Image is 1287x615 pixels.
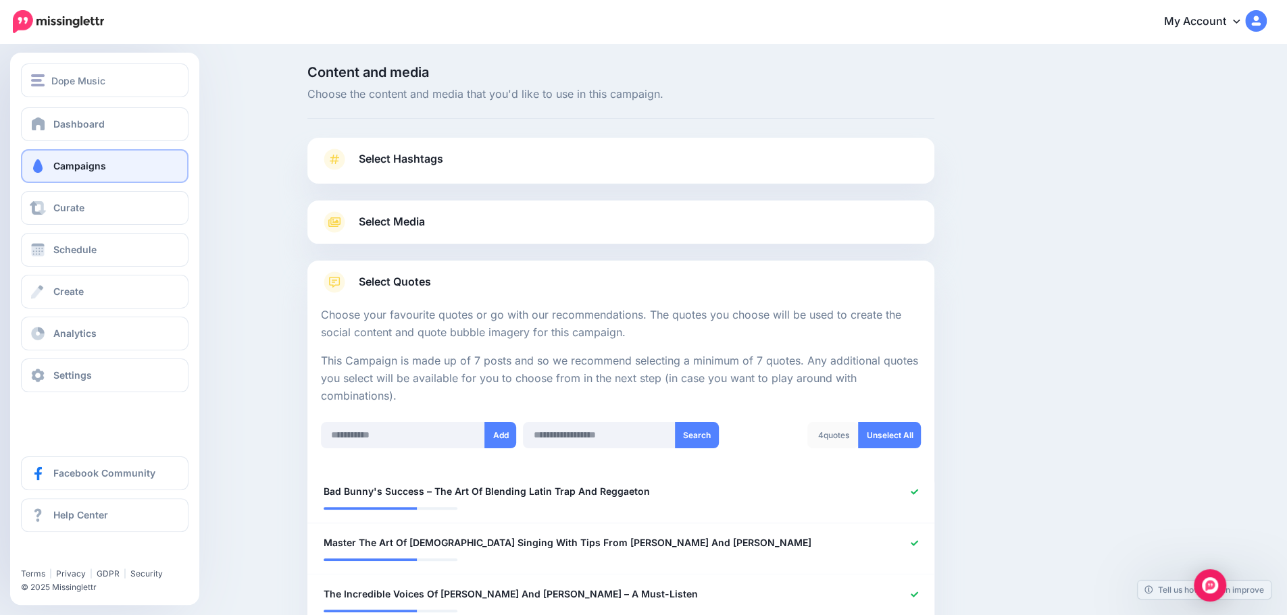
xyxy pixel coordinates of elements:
li: © 2025 Missinglettr [21,581,197,594]
button: Dope Music [21,63,188,97]
a: Dashboard [21,107,188,141]
span: Settings [53,369,92,381]
a: My Account [1151,5,1267,38]
a: Select Hashtags [321,149,921,184]
span: Select Hashtags [359,150,443,168]
span: Dope Music [51,73,105,88]
button: Search [675,422,719,448]
a: Create [21,275,188,309]
a: Campaigns [21,149,188,183]
img: Missinglettr [13,10,104,33]
p: This Campaign is made up of 7 posts and so we recommend selecting a minimum of 7 quotes. Any addi... [321,352,921,405]
button: Add [484,422,516,448]
div: quotes [807,422,859,448]
a: Tell us how we can improve [1138,581,1271,599]
span: Dashboard [53,118,105,130]
div: Open Intercom Messenger [1194,569,1226,601]
span: Master The Art Of [DEMOGRAPHIC_DATA] Singing With Tips From [PERSON_NAME] And [PERSON_NAME] [324,535,811,551]
span: Facebook Community [53,467,155,479]
a: Unselect All [858,422,921,448]
a: Schedule [21,233,188,267]
img: menu.png [31,74,45,86]
span: | [124,568,126,579]
a: Terms [21,568,45,579]
span: Analytics [53,327,97,339]
a: GDPR [97,568,120,579]
span: The Incredible Voices Of [PERSON_NAME] And [PERSON_NAME] – A Must-Listen [324,586,698,602]
a: Facebook Community [21,456,188,490]
a: Select Media [321,211,921,233]
span: Choose the content and media that you'd like to use in this campaign. [307,86,934,103]
span: Content and media [307,65,934,79]
span: Create [53,286,84,297]
p: Choose your favourite quotes or go with our recommendations. The quotes you choose will be used t... [321,306,921,342]
a: Privacy [56,568,86,579]
a: Help Center [21,498,188,532]
a: Analytics [21,317,188,350]
span: | [90,568,93,579]
a: Curate [21,191,188,225]
a: Security [130,568,163,579]
a: Settings [21,358,188,392]
span: Curate [53,202,84,213]
span: 4 [817,430,823,440]
span: Schedule [53,244,97,255]
span: Campaigns [53,160,106,171]
span: Help Center [53,509,108,520]
span: Select Media [359,213,425,231]
span: | [49,568,52,579]
span: Bad Bunny's Success – The Art Of Blending Latin Trap And Reggaeton [324,483,650,500]
iframe: Twitter Follow Button [21,549,124,562]
a: Select Quotes [321,271,921,306]
span: Select Quotes [359,273,431,291]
